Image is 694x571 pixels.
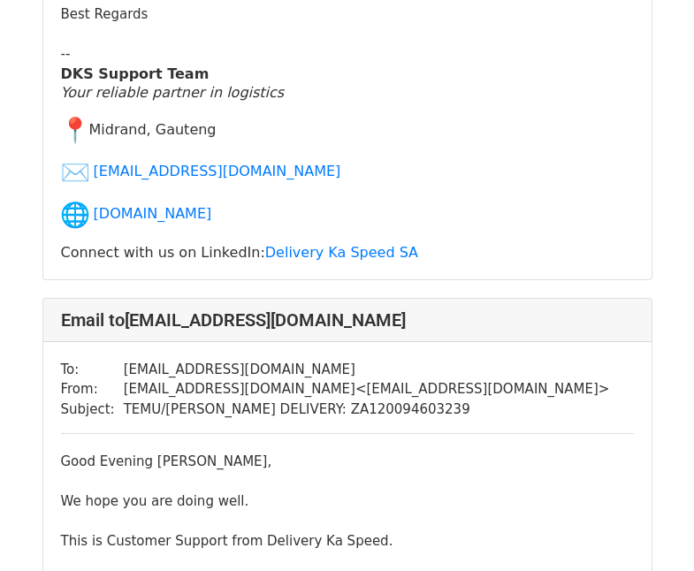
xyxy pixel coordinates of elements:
[61,46,71,62] span: --
[94,163,341,179] a: [EMAIL_ADDRESS][DOMAIN_NAME]
[61,65,210,82] strong: DKS Support Team
[61,116,634,144] p: Midrand, Gauteng
[61,360,124,380] td: To:
[61,116,89,144] img: 📍
[124,360,610,380] td: [EMAIL_ADDRESS][DOMAIN_NAME]
[61,201,89,229] img: 🌐
[61,379,124,400] td: From:
[124,400,610,420] td: TEMU/[PERSON_NAME] DELIVERY: ZA120094603239
[94,205,212,222] a: [DOMAIN_NAME]
[265,244,418,261] a: Delivery Ka Speed SA
[61,84,285,101] em: Your reliable partner in logistics
[61,158,89,187] img: ✉️
[124,379,610,400] td: [EMAIL_ADDRESS][DOMAIN_NAME] < [EMAIL_ADDRESS][DOMAIN_NAME] >
[606,486,694,571] iframe: Chat Widget
[61,400,124,420] td: Subject:
[61,309,634,331] h4: Email to [EMAIL_ADDRESS][DOMAIN_NAME]
[61,243,634,262] p: Connect with us on LinkedIn:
